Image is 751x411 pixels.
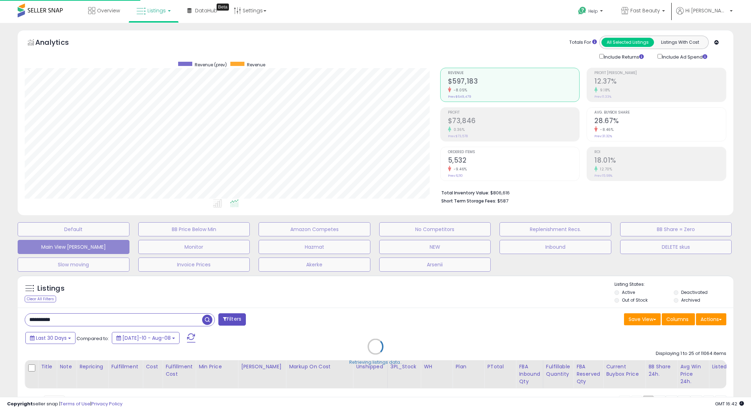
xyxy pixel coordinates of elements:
[379,258,491,272] button: Arsenii
[594,134,612,138] small: Prev: 31.32%
[451,127,465,132] small: 0.36%
[598,87,610,93] small: 9.18%
[349,359,402,365] div: Retrieving listings data..
[573,1,610,23] a: Help
[448,150,580,154] span: Ordered Items
[448,71,580,75] span: Revenue
[35,37,83,49] h5: Analytics
[7,401,122,407] div: seller snap | |
[138,222,250,236] button: BB Price Below Min
[138,258,250,272] button: Invoice Prices
[448,156,580,166] h2: 5,532
[499,240,611,254] button: Inbound
[259,240,370,254] button: Hazmat
[578,6,587,15] i: Get Help
[569,39,597,46] div: Totals For
[195,7,217,14] span: DataHub
[97,7,120,14] span: Overview
[594,156,726,166] h2: 18.01%
[594,53,652,61] div: Include Returns
[676,7,733,23] a: Hi [PERSON_NAME]
[601,38,654,47] button: All Selected Listings
[588,8,598,14] span: Help
[594,77,726,87] h2: 12.37%
[259,258,370,272] button: Akerke
[594,111,726,115] span: Avg. Buybox Share
[451,87,467,93] small: -8.05%
[448,77,580,87] h2: $597,183
[594,117,726,126] h2: 28.67%
[7,400,33,407] strong: Copyright
[379,240,491,254] button: NEW
[598,167,612,172] small: 12.70%
[685,7,728,14] span: Hi [PERSON_NAME]
[594,95,611,99] small: Prev: 11.33%
[654,38,706,47] button: Listings With Cost
[594,174,612,178] small: Prev: 15.98%
[441,198,496,204] b: Short Term Storage Fees:
[195,62,227,68] span: Revenue (prev)
[448,174,463,178] small: Prev: 6,110
[620,240,732,254] button: DELETE skus
[448,117,580,126] h2: $73,846
[598,127,613,132] small: -8.46%
[247,62,265,68] span: Revenue
[18,258,129,272] button: Slow moving
[18,240,129,254] button: Main View [PERSON_NAME]
[630,7,660,14] span: Fast Beauty
[499,222,611,236] button: Replenishment Recs.
[497,198,508,204] span: $587
[18,222,129,236] button: Default
[441,190,489,196] b: Total Inventory Value:
[620,222,732,236] button: BB Share = Zero
[451,167,467,172] small: -9.46%
[594,71,726,75] span: Profit [PERSON_NAME]
[594,150,726,154] span: ROI
[379,222,491,236] button: No Competitors
[147,7,166,14] span: Listings
[217,4,229,11] div: Tooltip anchor
[448,95,471,99] small: Prev: $649,479
[448,134,468,138] small: Prev: $73,578
[259,222,370,236] button: Amazon Competes
[138,240,250,254] button: Monitor
[441,188,721,197] li: $806,616
[652,53,719,61] div: Include Ad Spend
[448,111,580,115] span: Profit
